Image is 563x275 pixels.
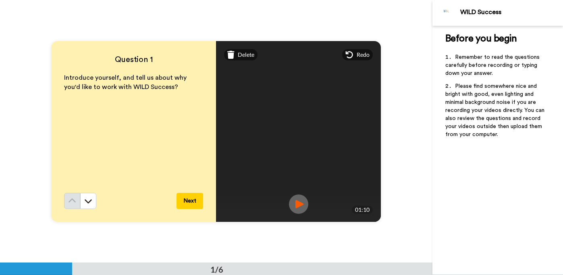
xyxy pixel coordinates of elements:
span: Introduce yourself, and tell us about why you'd like to work with WILD Success? [64,74,188,90]
div: Delete [224,49,258,60]
button: Next [177,193,203,209]
span: Delete [238,51,254,59]
h4: Question 1 [64,54,203,65]
div: Redo [342,49,373,60]
div: 01:10 [352,206,373,214]
span: Redo [357,51,370,59]
span: Please find somewhere nice and bright with good, even lighting and minimal background noise if yo... [445,83,546,137]
img: ic_record_play.svg [289,194,308,214]
span: Before you begin [445,34,517,43]
img: Profile Image [437,3,456,23]
div: WILD Success [460,8,563,16]
span: Remember to read the questions carefully before recording or typing down your answer. [445,54,541,76]
div: 1/6 [197,264,236,275]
